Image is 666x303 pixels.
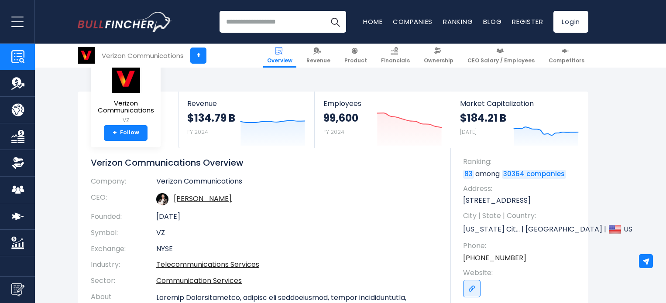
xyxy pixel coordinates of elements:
[463,170,474,179] a: 83
[463,44,539,68] a: CEO Salary / Employees
[443,17,473,26] a: Ranking
[113,129,117,137] strong: +
[377,44,414,68] a: Financials
[463,280,481,297] a: Go to link
[315,92,450,148] a: Employees 99,600 FY 2024
[323,111,358,125] strong: 99,600
[324,11,346,33] button: Search
[91,241,156,257] th: Exchange:
[156,193,168,205] img: hans-vestberg.jpg
[179,92,314,148] a: Revenue $134.79 B FY 2024
[190,48,206,64] a: +
[483,17,501,26] a: Blog
[98,100,154,114] span: Verizon Communications
[463,196,580,205] p: [STREET_ADDRESS]
[463,169,580,179] p: among
[463,211,580,221] span: City | State | Country:
[267,57,292,64] span: Overview
[512,17,543,26] a: Register
[302,44,334,68] a: Revenue
[78,12,172,32] img: Bullfincher logo
[463,157,580,167] span: Ranking:
[463,268,580,278] span: Website:
[156,276,242,286] a: Communication Services
[187,99,306,108] span: Revenue
[553,11,588,33] a: Login
[174,194,232,204] a: ceo
[323,99,442,108] span: Employees
[263,44,296,68] a: Overview
[78,12,172,32] a: Go to homepage
[91,157,438,168] h1: Verizon Communications Overview
[97,64,154,125] a: Verizon Communications VZ
[467,57,535,64] span: CEO Salary / Employees
[363,17,382,26] a: Home
[420,44,457,68] a: Ownership
[156,259,259,269] a: Telecommunications Services
[463,241,580,251] span: Phone:
[306,57,330,64] span: Revenue
[91,190,156,209] th: CEO:
[393,17,433,26] a: Companies
[11,157,24,170] img: Ownership
[451,92,587,148] a: Market Capitalization $184.21 B [DATE]
[460,111,506,125] strong: $184.21 B
[91,177,156,190] th: Company:
[463,253,526,263] a: [PHONE_NUMBER]
[98,116,154,124] small: VZ
[111,64,141,93] img: VZ logo
[91,273,156,289] th: Sector:
[549,57,584,64] span: Competitors
[91,209,156,225] th: Founded:
[156,241,438,257] td: NYSE
[187,128,208,136] small: FY 2024
[344,57,367,64] span: Product
[463,184,580,194] span: Address:
[102,51,184,61] div: Verizon Communications
[502,170,566,179] a: 30364 companies
[91,257,156,273] th: Industry:
[156,177,438,190] td: Verizon Communications
[460,99,579,108] span: Market Capitalization
[91,225,156,241] th: Symbol:
[156,209,438,225] td: [DATE]
[460,128,477,136] small: [DATE]
[156,225,438,241] td: VZ
[187,111,235,125] strong: $134.79 B
[104,125,148,141] a: +Follow
[463,223,580,236] p: [US_STATE] Cit... | [GEOGRAPHIC_DATA] | US
[78,47,95,64] img: VZ logo
[340,44,371,68] a: Product
[545,44,588,68] a: Competitors
[424,57,453,64] span: Ownership
[381,57,410,64] span: Financials
[323,128,344,136] small: FY 2024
